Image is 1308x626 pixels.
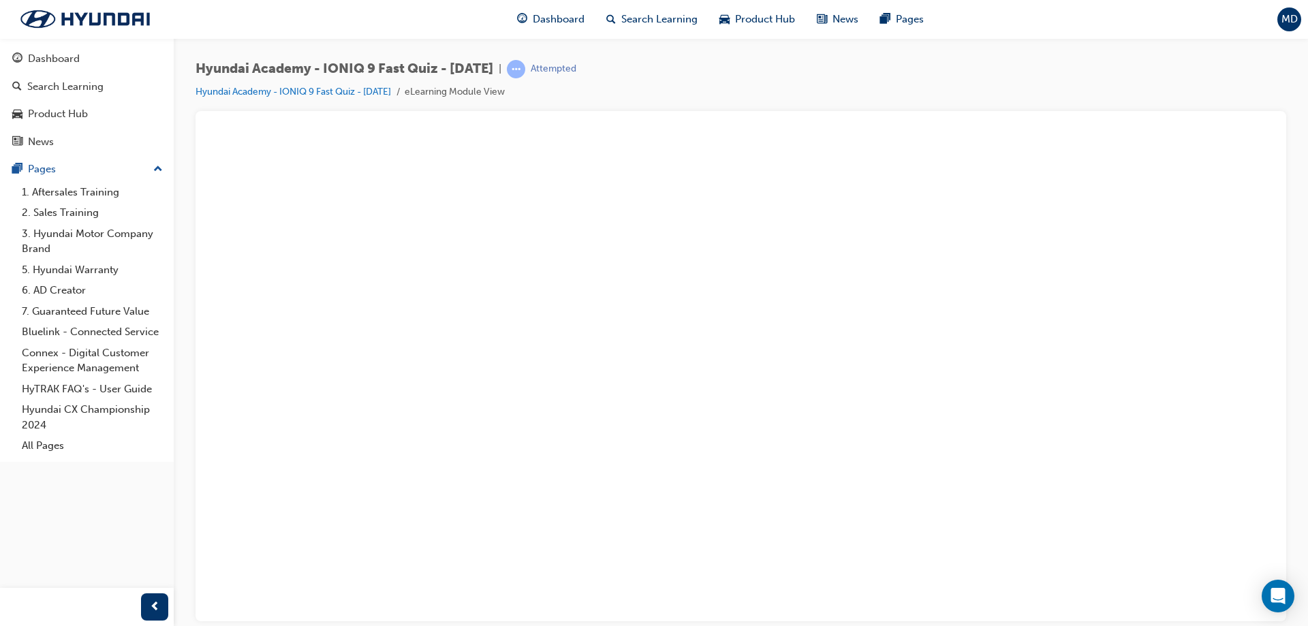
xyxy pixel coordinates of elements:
[735,12,795,27] span: Product Hub
[28,51,80,67] div: Dashboard
[16,182,168,203] a: 1. Aftersales Training
[12,53,22,65] span: guage-icon
[16,260,168,281] a: 5. Hyundai Warranty
[708,5,806,33] a: car-iconProduct Hub
[5,129,168,155] a: News
[12,81,22,93] span: search-icon
[1281,12,1298,27] span: MD
[896,12,924,27] span: Pages
[806,5,869,33] a: news-iconNews
[869,5,935,33] a: pages-iconPages
[507,60,525,78] span: learningRecordVerb_ATTEMPT-icon
[16,379,168,400] a: HyTRAK FAQ's - User Guide
[5,101,168,127] a: Product Hub
[16,280,168,301] a: 6. AD Creator
[719,11,730,28] span: car-icon
[405,84,505,100] li: eLearning Module View
[16,322,168,343] a: Bluelink - Connected Service
[28,106,88,122] div: Product Hub
[28,161,56,177] div: Pages
[16,202,168,223] a: 2. Sales Training
[16,223,168,260] a: 3. Hyundai Motor Company Brand
[12,136,22,148] span: news-icon
[606,11,616,28] span: search-icon
[533,12,585,27] span: Dashboard
[16,435,168,456] a: All Pages
[832,12,858,27] span: News
[1277,7,1301,31] button: MD
[499,61,501,77] span: |
[16,399,168,435] a: Hyundai CX Championship 2024
[1262,580,1294,612] div: Open Intercom Messenger
[27,79,104,95] div: Search Learning
[5,157,168,182] button: Pages
[12,163,22,176] span: pages-icon
[5,46,168,72] a: Dashboard
[506,5,595,33] a: guage-iconDashboard
[196,86,391,97] a: Hyundai Academy - IONIQ 9 Fast Quiz - [DATE]
[28,134,54,150] div: News
[12,108,22,121] span: car-icon
[5,44,168,157] button: DashboardSearch LearningProduct HubNews
[16,343,168,379] a: Connex - Digital Customer Experience Management
[16,301,168,322] a: 7. Guaranteed Future Value
[517,11,527,28] span: guage-icon
[7,5,163,33] img: Trak
[880,11,890,28] span: pages-icon
[531,63,576,76] div: Attempted
[5,74,168,99] a: Search Learning
[153,161,163,178] span: up-icon
[196,61,493,77] span: Hyundai Academy - IONIQ 9 Fast Quiz - [DATE]
[150,599,160,616] span: prev-icon
[817,11,827,28] span: news-icon
[595,5,708,33] a: search-iconSearch Learning
[621,12,698,27] span: Search Learning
